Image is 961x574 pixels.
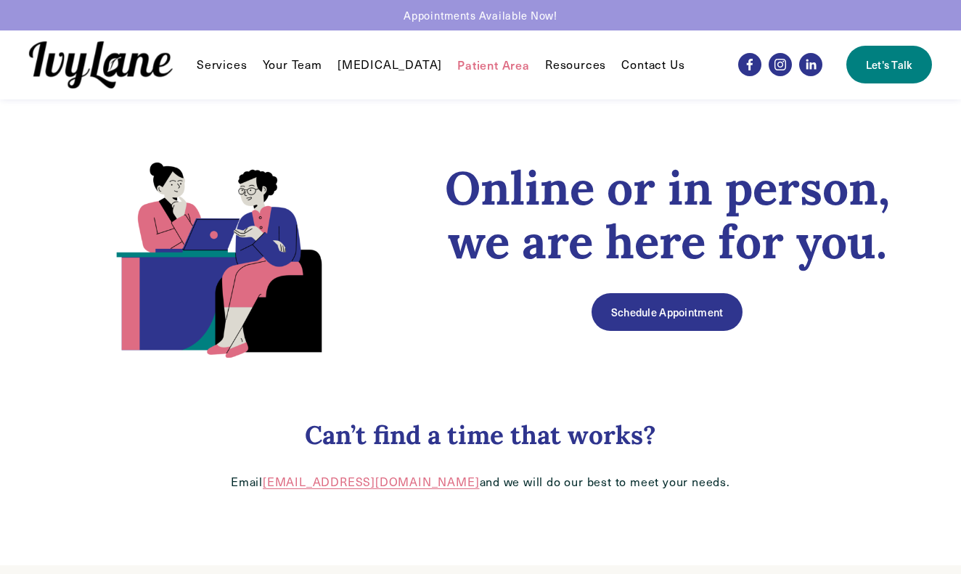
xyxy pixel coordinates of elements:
[45,475,916,490] p: Email and we will do our best to meet your needs.
[769,53,792,76] a: Instagram
[418,162,916,268] h1: Online or in person, we are here for you.
[263,474,479,489] a: [EMAIL_ADDRESS][DOMAIN_NAME]
[846,46,932,83] a: Let's Talk
[197,57,247,73] span: Services
[545,57,606,73] span: Resources
[799,53,822,76] a: LinkedIn
[263,56,322,73] a: Your Team
[738,53,761,76] a: Facebook
[545,56,606,73] a: folder dropdown
[45,419,916,451] h3: Can’t find a time that works?
[338,56,442,73] a: [MEDICAL_DATA]
[621,56,684,73] a: Contact Us
[29,41,173,89] img: Ivy Lane Counseling &mdash; Therapy that works for you
[197,56,247,73] a: folder dropdown
[592,293,743,331] a: Schedule Appointment
[457,56,530,73] a: Patient Area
